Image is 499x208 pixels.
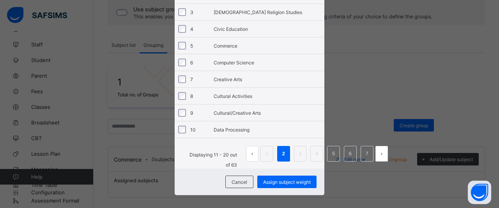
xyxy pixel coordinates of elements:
[190,9,210,15] div: 3
[280,149,287,159] a: 2
[214,43,324,49] div: Commerce
[214,26,324,32] div: Civic Education
[313,149,320,159] a: 4
[190,43,210,49] div: 5
[190,26,210,32] div: 4
[232,179,247,185] span: Cancel
[296,149,304,159] a: 3
[260,146,273,162] li: 1
[310,146,323,162] li: 4
[182,146,243,162] li: Displaying 11 - 20 out of 63
[263,179,311,185] span: Assign subject weight
[214,76,324,82] div: Creative Arts
[277,146,290,162] li: 2
[375,146,388,162] button: next page
[190,93,210,99] div: 8
[363,149,371,159] a: 7
[330,149,337,159] a: 5
[190,127,210,133] div: 10
[246,146,258,162] li: 上一页
[214,60,324,66] div: Computer Science
[294,146,307,162] li: 3
[468,181,491,204] button: Open asap
[327,146,340,162] li: 5
[214,9,324,15] div: [DEMOGRAPHIC_DATA] Religion Studies
[263,149,271,159] a: 1
[214,93,324,99] div: Cultural Activities
[214,110,324,116] div: Cultural/Creative Arts
[190,110,210,116] div: 9
[347,149,354,159] a: 6
[246,146,258,162] button: prev page
[214,127,324,133] div: Data Processing
[361,146,373,162] li: 7
[344,146,357,162] li: 6
[190,76,210,82] div: 7
[190,60,210,66] div: 6
[375,146,388,162] li: 下一页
